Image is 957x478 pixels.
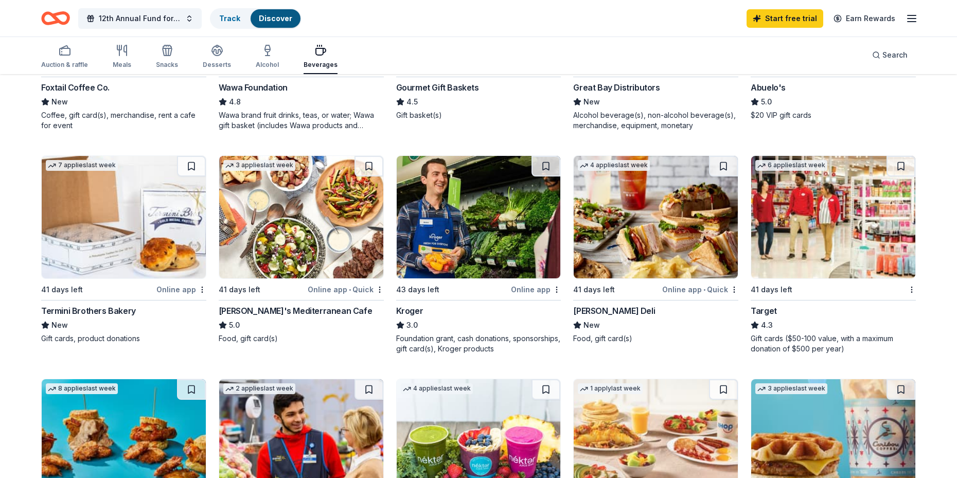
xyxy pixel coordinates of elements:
div: Gift cards, product donations [41,333,206,344]
div: Wawa brand fruit drinks, teas, or water; Wawa gift basket (includes Wawa products and coupons) [219,110,384,131]
button: Auction & raffle [41,40,88,74]
div: Online app Quick [662,283,738,296]
div: Beverages [304,61,338,69]
div: Gift basket(s) [396,110,561,120]
img: Image for Kroger [397,156,561,278]
span: • [349,286,351,294]
span: 5.0 [229,319,240,331]
div: Abuelo's [751,81,786,94]
a: Earn Rewards [827,9,901,28]
div: Alcohol [256,61,279,69]
button: Beverages [304,40,338,74]
div: Food, gift card(s) [573,333,738,344]
button: Search [864,45,916,65]
div: Online app Quick [308,283,384,296]
a: Discover [259,14,292,23]
div: [PERSON_NAME] Deli [573,305,655,317]
span: New [583,96,600,108]
div: 4 applies last week [578,160,650,171]
a: Image for Target6 applieslast week41 days leftTarget4.3Gift cards ($50-100 value, with a maximum ... [751,155,916,354]
div: Desserts [203,61,231,69]
div: Meals [113,61,131,69]
button: Desserts [203,40,231,74]
span: • [703,286,705,294]
span: 4.5 [406,96,418,108]
span: 4.8 [229,96,241,108]
div: Alcohol beverage(s), non-alcohol beverage(s), merchandise, equipment, monetary [573,110,738,131]
button: Alcohol [256,40,279,74]
a: Home [41,6,70,30]
a: Image for Termini Brothers Bakery7 applieslast week41 days leftOnline appTermini Brothers BakeryN... [41,155,206,344]
div: Online app [156,283,206,296]
div: Wawa Foundation [219,81,288,94]
button: Snacks [156,40,178,74]
div: 41 days left [41,284,83,296]
div: $20 VIP gift cards [751,110,916,120]
div: 7 applies last week [46,160,118,171]
div: Gourmet Gift Baskets [396,81,479,94]
div: 41 days left [219,284,260,296]
div: Auction & raffle [41,61,88,69]
div: Snacks [156,61,178,69]
div: 3 applies last week [755,383,827,394]
div: Foundation grant, cash donations, sponsorships, gift card(s), Kroger products [396,333,561,354]
span: Search [882,49,908,61]
div: 3 applies last week [223,160,295,171]
div: [PERSON_NAME]'s Mediterranean Cafe [219,305,372,317]
div: 2 applies last week [223,383,295,394]
div: 41 days left [573,284,615,296]
div: 43 days left [396,284,439,296]
div: 6 applies last week [755,160,827,171]
div: Great Bay Distributors [573,81,660,94]
div: 8 applies last week [46,383,118,394]
button: TrackDiscover [210,8,302,29]
span: 5.0 [761,96,772,108]
span: 4.3 [761,319,773,331]
span: 12th Annual Fund for Hope Gala Fundraiser [99,12,181,25]
img: Image for McAlister's Deli [574,156,738,278]
div: Termini Brothers Bakery [41,305,136,317]
a: Image for Taziki's Mediterranean Cafe3 applieslast week41 days leftOnline app•Quick[PERSON_NAME]'... [219,155,384,344]
span: New [51,96,68,108]
img: Image for Taziki's Mediterranean Cafe [219,156,383,278]
button: 12th Annual Fund for Hope Gala Fundraiser [78,8,202,29]
a: Start free trial [747,9,823,28]
a: Image for Kroger43 days leftOnline appKroger3.0Foundation grant, cash donations, sponsorships, gi... [396,155,561,354]
span: 3.0 [406,319,418,331]
img: Image for Termini Brothers Bakery [42,156,206,278]
div: Online app [511,283,561,296]
a: Image for McAlister's Deli4 applieslast week41 days leftOnline app•Quick[PERSON_NAME] DeliNewFood... [573,155,738,344]
div: Coffee, gift card(s), merchandise, rent a cafe for event [41,110,206,131]
div: Target [751,305,777,317]
span: New [583,319,600,331]
img: Image for Target [751,156,915,278]
div: 1 apply last week [578,383,643,394]
div: Kroger [396,305,423,317]
div: Gift cards ($50-100 value, with a maximum donation of $500 per year) [751,333,916,354]
div: 4 applies last week [401,383,473,394]
a: Track [219,14,240,23]
div: Food, gift card(s) [219,333,384,344]
span: New [51,319,68,331]
div: 41 days left [751,284,792,296]
div: Foxtail Coffee Co. [41,81,110,94]
button: Meals [113,40,131,74]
